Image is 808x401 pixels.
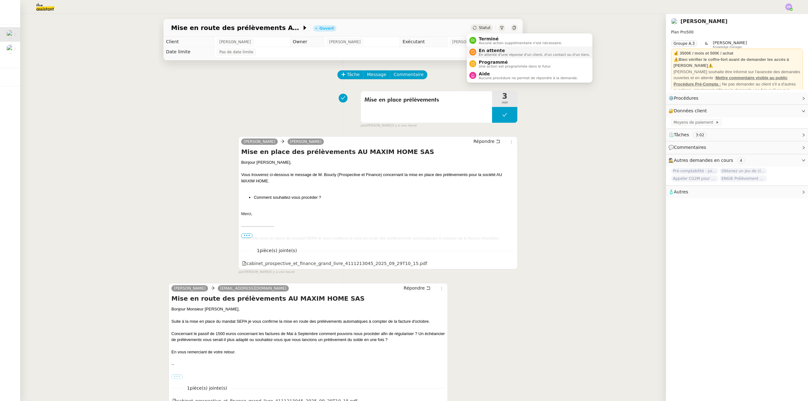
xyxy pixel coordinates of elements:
span: Obtenez un jeu de clefs pour la cave [720,168,767,174]
div: 🕵️Autres demandes en cours 4 [666,154,808,167]
span: Une action est programmée dans le futur. [479,65,551,68]
span: Autres [674,189,688,194]
span: Statut [479,26,490,30]
div: ------------------------ [241,223,515,229]
div: cabinet_prospective_et_finance_grand_livre_4111213045_2025_09_29T10_15.pdf [242,260,427,267]
span: Plan Pro [671,30,686,34]
span: Aide [479,71,578,76]
div: Ne pas demander au client s'il a d'autres questions, simplement clôturer la demande une fois qu'i... [674,81,800,100]
div: ⏲️Tâches 3:02 [666,129,808,141]
td: Owner [290,37,324,47]
a: [PERSON_NAME] [288,139,324,144]
div: 🔐Données client [666,105,808,117]
span: [PERSON_NAME] [329,39,361,45]
span: 🧴 [668,189,688,194]
td: Exécutant [400,37,447,47]
app-user-label: Knowledge manager [713,40,747,49]
span: 🔐 [668,107,710,115]
img: users%2FME7CwGhkVpexbSaUxoFyX6OhGQk2%2Favatar%2Fe146a5d2-1708-490f-af4b-78e736222863 [671,18,678,25]
img: users%2FME7CwGhkVpexbSaUxoFyX6OhGQk2%2Favatar%2Fe146a5d2-1708-490f-af4b-78e736222863 [6,30,15,39]
span: Données client [674,108,707,113]
span: par [360,123,366,128]
span: Pas de date limite [219,49,253,55]
span: pièce(s) jointe(s) [190,386,227,391]
span: Répondre [473,138,495,144]
u: Procédure Pré-Compta : [674,82,721,86]
span: Pré-comptabilité - juillet / aout 2025 [671,168,718,174]
nz-tag: 4 [737,157,745,164]
button: Répondre [401,285,433,292]
span: Tâche [347,71,360,78]
span: Tâches [674,132,689,137]
div: Merci, [241,211,515,217]
td: Client [163,37,214,47]
button: Commentaire [390,70,427,79]
span: Répondre [404,285,425,291]
div: Bonjour Monsieur [PERSON_NAME], [171,306,445,312]
span: 1 [252,247,301,254]
div: 🧴Autres [666,186,808,198]
img: users%2FME7CwGhkVpexbSaUxoFyX6OhGQk2%2Favatar%2Fe146a5d2-1708-490f-af4b-78e736222863 [6,44,15,53]
div: Ouvert [319,27,334,30]
small: [PERSON_NAME] [238,269,294,275]
span: [PERSON_NAME] [713,40,747,45]
button: Répondre [471,138,502,145]
div: 💬Commentaires [666,141,808,154]
span: [PERSON_NAME] [452,39,484,45]
span: [PERSON_NAME] [244,139,275,144]
span: Commentaires [674,145,706,150]
span: [EMAIL_ADDRESS][DOMAIN_NAME] [220,286,287,291]
span: ⚙️ [668,95,701,102]
em: Suite à la mise en place du mandat SEPA je vous confirme la mise en route des prélèvements automa... [241,236,500,241]
div: ⚙️Procédures [666,92,808,104]
span: Message [367,71,386,78]
span: Mise en place prélèvements [365,95,488,105]
span: Moyens de paiement [674,119,716,126]
span: 🕵️ [668,158,747,163]
span: Appeler CG2M pour suivi de signification [671,175,718,182]
strong: 💰 3500€ / mois et 500€ / achat [674,51,733,56]
small: [PERSON_NAME] [360,123,417,128]
li: Comment souhaitez-vous procéder ? [254,194,515,201]
div: [PERSON_NAME] souhaite être informé sur l'avancée des demandes ouvertes et en attente : [674,69,800,81]
div: Concernant le passif de 1500 euros concernant les factures de Mai à Septembre comment pouvons nou... [171,331,445,343]
nz-tag: 3:02 [693,132,707,138]
a: [PERSON_NAME] [171,286,208,291]
span: -- [171,362,174,367]
span: 500 [686,30,693,34]
div: En vous remerciant de votre retour. [171,349,445,355]
div: ⚠️ ⚠️ [674,56,800,69]
button: Message [363,70,390,79]
a: [PERSON_NAME] [680,18,728,24]
span: En attente d'une réponse d'un client, d'un contact ou d'un tiers. [479,53,590,56]
span: & [705,40,708,49]
span: 💬 [668,145,709,150]
span: 1 [183,385,232,392]
span: il y a une heure [392,123,417,128]
div: Vous trouverez ci-dessous le message de M. Boucly (Prospective et Finance) concernant la mise en ... [241,172,515,184]
label: ••• [171,374,183,379]
span: ⏲️ [668,132,712,137]
span: Mise en route des prélèvements AU MAXIM HOME SAS [171,25,302,31]
h4: Mise en route des prélèvements AU MAXIM HOME SAS [171,294,445,303]
span: Commentaire [394,71,424,78]
div: Bonjour [PERSON_NAME], [241,159,515,166]
span: Autres demandes en cours [674,158,733,163]
td: Date limite [163,47,214,57]
span: ENGIE Prélèvement Contrat Tricéphale [720,175,767,182]
span: il y a une heure [270,269,294,275]
span: [PERSON_NAME] [219,39,251,45]
span: Programmé [479,60,551,65]
img: svg [785,3,792,10]
span: Knowledge manager [713,45,742,49]
strong: Bien vérifier le coffre-fort avant de demander les accès à [PERSON_NAME] [674,57,789,68]
nz-tag: Groupe A.3 [671,40,697,47]
span: Terminé [479,36,562,41]
span: Procédures [674,96,698,101]
span: min [492,100,517,105]
h4: Mise en place des prélèvements AU MAXIM HOME SAS [241,147,515,156]
div: Suite à la mise en place du mandat SEPA je vous confirme la mise en route des prélèvements automa... [171,318,445,325]
span: ••• [241,233,252,238]
span: En attente [479,48,590,53]
span: pièce(s) jointe(s) [260,248,297,253]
